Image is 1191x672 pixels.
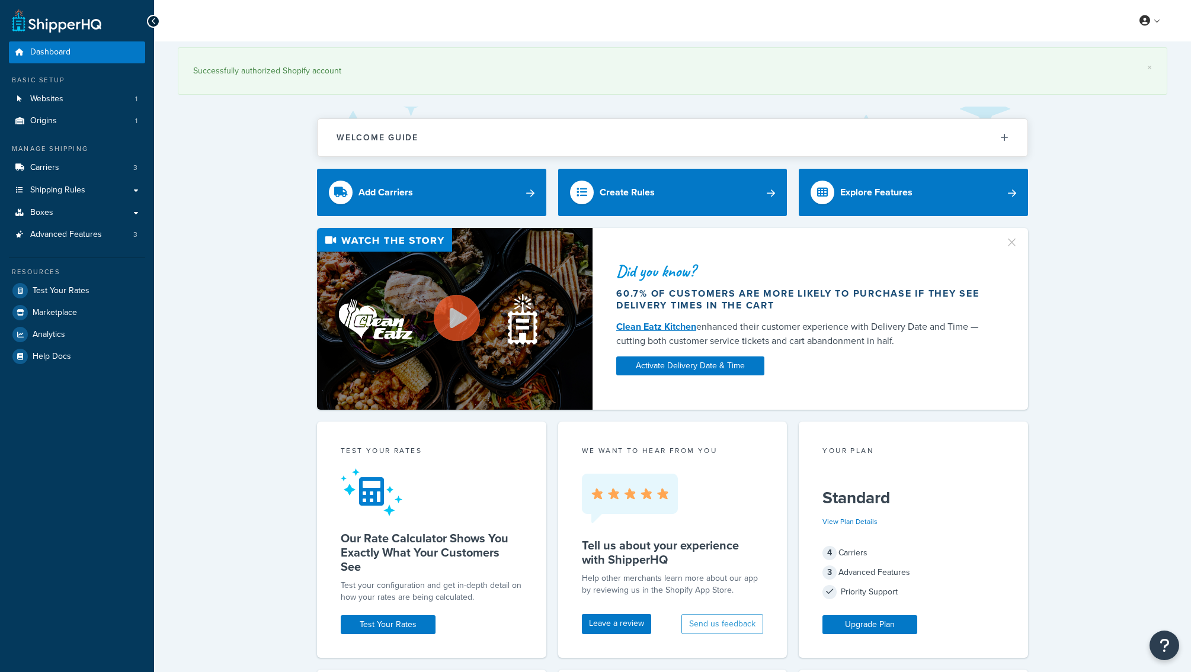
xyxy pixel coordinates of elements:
[9,224,145,246] a: Advanced Features3
[616,320,696,333] a: Clean Eatz Kitchen
[135,94,137,104] span: 1
[9,346,145,367] a: Help Docs
[616,320,991,348] div: enhanced their customer experience with Delivery Date and Time — cutting both customer service ti...
[600,184,655,201] div: Create Rules
[317,228,593,410] img: Video thumbnail
[9,202,145,224] a: Boxes
[822,564,1004,581] div: Advanced Features
[9,280,145,301] a: Test Your Rates
[9,224,145,246] li: Advanced Features
[840,184,913,201] div: Explore Features
[582,538,764,567] h5: Tell us about your experience with ShipperHQ
[30,47,71,57] span: Dashboard
[582,614,651,634] a: Leave a review
[30,116,57,126] span: Origins
[193,63,1152,79] div: Successfully authorized Shopify account
[30,185,85,195] span: Shipping Rules
[582,445,764,456] p: we want to hear from you
[681,614,763,634] button: Send us feedback
[341,580,523,603] div: Test your configuration and get in-depth detail on how your rates are being calculated.
[9,75,145,85] div: Basic Setup
[1150,631,1179,660] button: Open Resource Center
[9,110,145,132] li: Origins
[822,445,1004,459] div: Your Plan
[9,302,145,323] a: Marketplace
[30,230,102,240] span: Advanced Features
[341,615,436,634] a: Test Your Rates
[822,565,837,580] span: 3
[9,41,145,63] a: Dashboard
[822,546,837,560] span: 4
[822,516,878,527] a: View Plan Details
[337,133,418,142] h2: Welcome Guide
[9,157,145,179] a: Carriers3
[822,584,1004,600] div: Priority Support
[9,88,145,110] li: Websites
[822,615,917,634] a: Upgrade Plan
[616,288,991,311] div: 60.7% of customers are more likely to purchase if they see delivery times in the cart
[341,531,523,574] h5: Our Rate Calculator Shows You Exactly What Your Customers See
[582,573,764,596] p: Help other merchants learn more about our app by reviewing us in the Shopify App Store.
[317,169,546,216] a: Add Carriers
[822,488,1004,507] h5: Standard
[30,163,59,173] span: Carriers
[33,286,89,296] span: Test Your Rates
[33,330,65,340] span: Analytics
[33,352,71,362] span: Help Docs
[133,163,137,173] span: 3
[616,356,764,375] a: Activate Delivery Date & Time
[1147,63,1152,72] a: ×
[318,119,1027,156] button: Welcome Guide
[558,169,787,216] a: Create Rules
[358,184,413,201] div: Add Carriers
[9,144,145,154] div: Manage Shipping
[133,230,137,240] span: 3
[9,324,145,345] a: Analytics
[30,208,53,218] span: Boxes
[9,267,145,277] div: Resources
[9,157,145,179] li: Carriers
[9,179,145,201] a: Shipping Rules
[616,263,991,279] div: Did you know?
[135,116,137,126] span: 1
[33,308,77,318] span: Marketplace
[341,445,523,459] div: Test your rates
[799,169,1028,216] a: Explore Features
[30,94,63,104] span: Websites
[9,110,145,132] a: Origins1
[822,545,1004,561] div: Carriers
[9,88,145,110] a: Websites1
